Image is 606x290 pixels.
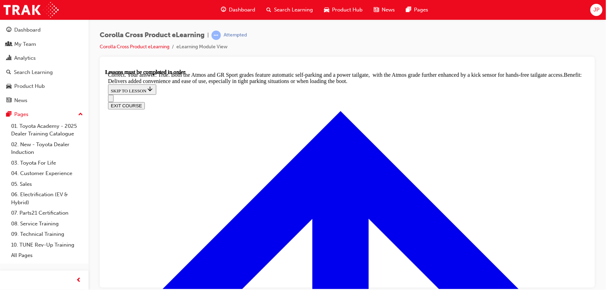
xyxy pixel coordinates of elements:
[6,69,11,76] span: search-icon
[8,139,86,158] a: 02. New - Toyota Dealer Induction
[8,189,86,208] a: 06. Electrification (EV & Hybrid)
[100,44,169,50] a: Corolla Cross Product eLearning
[100,31,205,39] span: Corolla Cross Product eLearning
[6,27,11,33] span: guage-icon
[8,240,86,250] a: 10. TUNE Rev-Up Training
[400,3,434,17] a: pages-iconPages
[318,3,368,17] a: car-iconProduct Hub
[6,83,11,90] span: car-icon
[6,98,11,104] span: news-icon
[8,229,86,240] a: 09. Technical Training
[221,6,226,14] span: guage-icon
[215,3,261,17] a: guage-iconDashboard
[78,110,83,119] span: up-icon
[8,168,86,179] a: 04. Customer Experience
[266,6,271,14] span: search-icon
[324,6,329,14] span: car-icon
[274,6,313,14] span: Search Learning
[3,38,86,51] a: My Team
[8,208,86,218] a: 07. Parts21 Certification
[14,54,36,62] div: Analytics
[224,32,247,39] div: Attempted
[207,31,209,39] span: |
[8,179,86,190] a: 05. Sales
[3,108,86,121] button: Pages
[8,121,86,139] a: 01. Toyota Academy - 2025 Dealer Training Catalogue
[3,80,86,93] a: Product Hub
[14,97,27,105] div: News
[6,111,11,118] span: pages-icon
[3,94,86,107] a: News
[414,6,428,14] span: Pages
[590,4,603,16] button: JP
[406,6,411,14] span: pages-icon
[6,41,11,48] span: people-icon
[8,218,86,229] a: 08. Service Training
[3,24,86,36] a: Dashboard
[211,31,221,40] span: learningRecordVerb_ATTEMPT-icon
[6,55,11,61] span: chart-icon
[14,40,36,48] div: My Team
[261,3,318,17] a: search-iconSearch Learning
[368,3,400,17] a: news-iconNews
[3,26,481,40] nav: Navigation menu
[14,26,41,34] div: Dashboard
[3,3,481,15] div: Correct. Your answer: True. Both the Atmos and GR Sport grades feature automatic self-parking and...
[176,43,227,51] li: eLearning Module View
[3,33,40,40] button: EXIT COURSE
[8,250,86,261] a: All Pages
[6,19,48,24] span: SKIP TO LESSON
[14,82,45,90] div: Product Hub
[14,68,53,76] div: Search Learning
[3,2,59,18] img: Trak
[3,15,51,26] button: SKIP TO LESSON
[3,66,86,79] a: Search Learning
[3,52,86,65] a: Analytics
[3,26,8,33] button: Open navigation menu
[3,22,86,108] button: DashboardMy TeamAnalyticsSearch LearningProduct HubNews
[382,6,395,14] span: News
[374,6,379,14] span: news-icon
[593,6,599,14] span: JP
[76,276,82,285] span: prev-icon
[8,158,86,168] a: 03. Toyota For Life
[14,110,28,118] div: Pages
[332,6,363,14] span: Product Hub
[229,6,255,14] span: Dashboard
